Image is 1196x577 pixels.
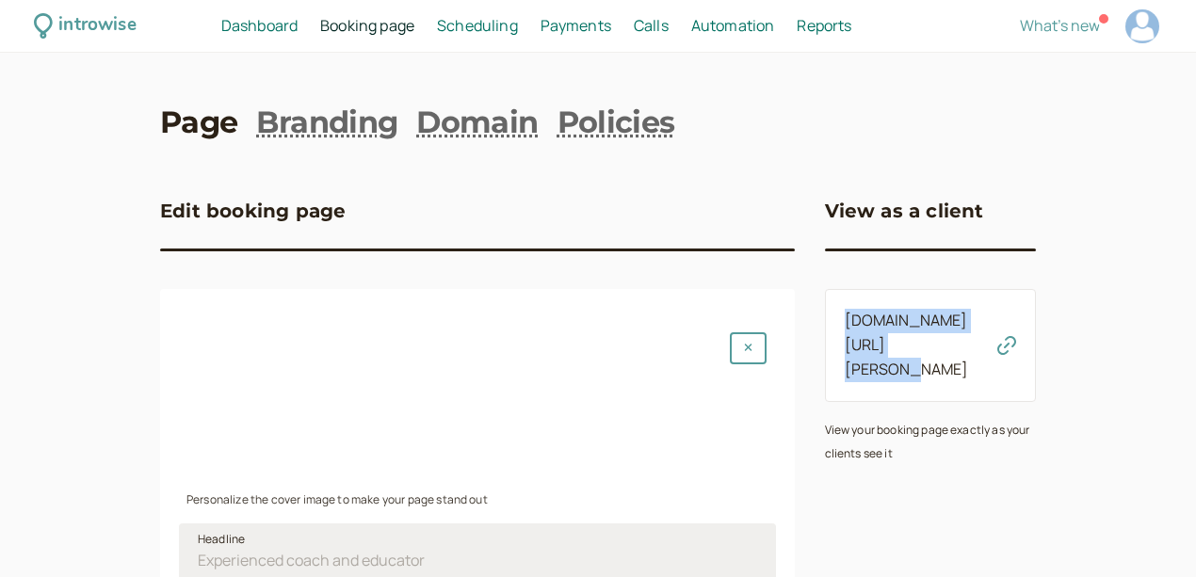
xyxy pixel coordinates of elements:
[320,15,414,36] span: Booking page
[541,14,611,39] a: Payments
[1102,487,1196,577] iframe: Chat Widget
[416,102,538,144] a: Domain
[1020,17,1100,34] button: What's new
[634,14,669,39] a: Calls
[198,530,245,549] span: Headline
[58,11,136,40] div: introwise
[320,14,414,39] a: Booking page
[179,487,776,508] div: Personalize the cover image to make your page stand out
[558,102,675,144] a: Policies
[797,15,851,36] span: Reports
[1102,487,1196,577] div: Widget de chat
[160,102,237,144] a: Page
[730,332,767,364] button: Remove
[221,14,298,39] a: Dashboard
[160,196,346,226] h3: Edit booking page
[437,14,518,39] a: Scheduling
[825,422,1030,462] small: View your booking page exactly as your clients see it
[845,310,969,379] a: [DOMAIN_NAME][URL][PERSON_NAME]
[34,11,137,40] a: introwise
[691,15,775,36] span: Automation
[797,14,851,39] a: Reports
[634,15,669,36] span: Calls
[256,102,397,144] a: Branding
[221,15,298,36] span: Dashboard
[825,196,984,226] h3: View as a client
[1020,15,1100,36] span: What's new
[1123,7,1162,46] a: Account
[437,15,518,36] span: Scheduling
[541,15,611,36] span: Payments
[691,14,775,39] a: Automation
